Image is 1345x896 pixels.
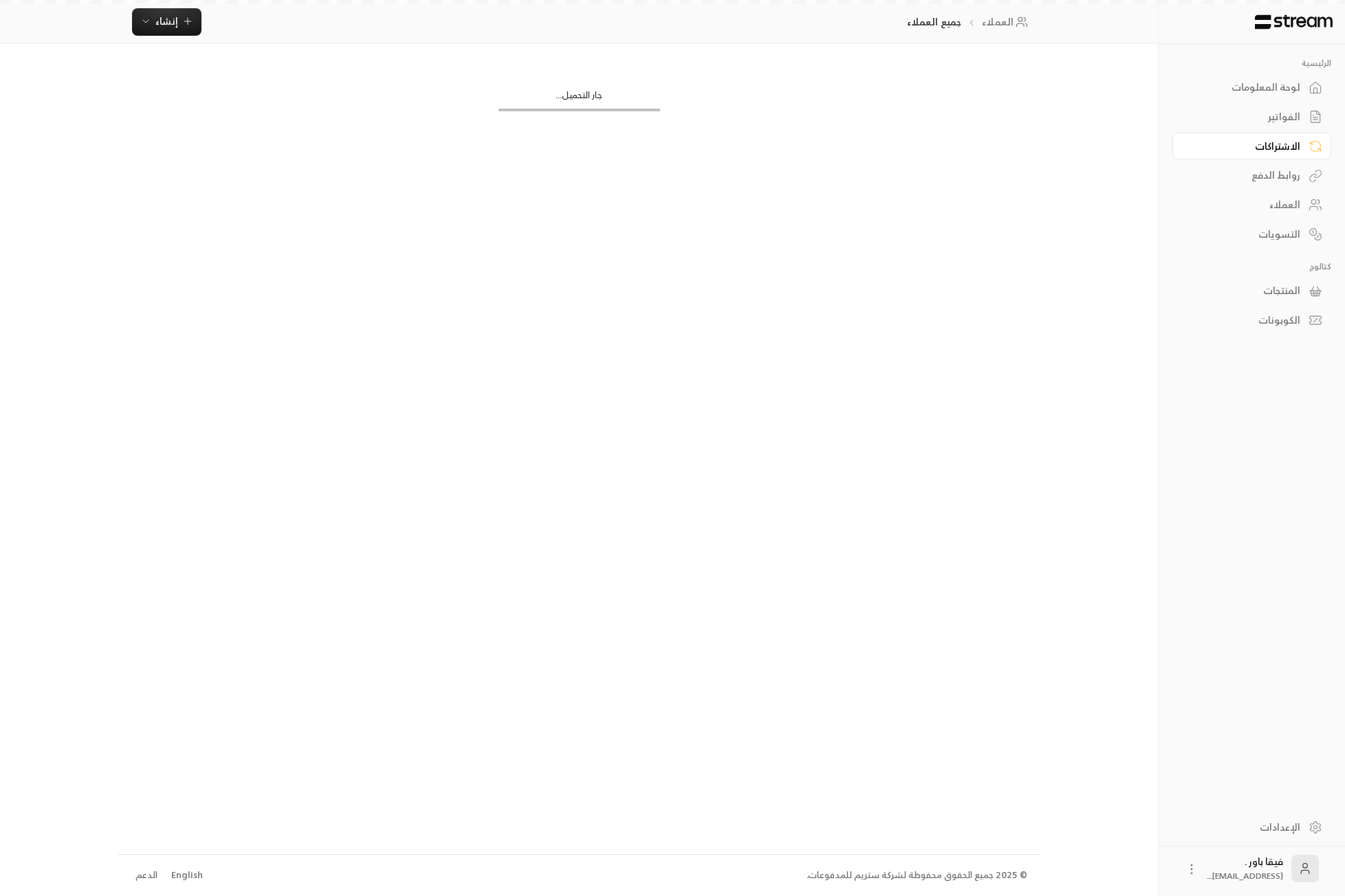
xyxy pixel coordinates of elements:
a: الفواتير [1172,104,1331,131]
div: فيقا باور . [1207,855,1283,882]
div: © 2025 جميع الحقوق محفوظة لشركة ستريم للمدفوعات. [807,869,1027,882]
p: الرئيسية [1172,58,1331,69]
a: الإعدادات [1172,814,1331,840]
a: الكوبونات [1172,307,1331,334]
span: إنشاء [155,12,178,30]
a: الاشتراكات [1172,133,1331,159]
a: الدعم [131,863,162,888]
div: English [171,869,203,882]
div: الكوبونات [1190,313,1300,327]
a: روابط الدفع [1172,162,1331,189]
p: جميع العملاء [907,15,961,29]
div: الفواتير [1190,110,1300,124]
div: روابط الدفع [1190,168,1300,182]
div: الاشتراكات [1190,139,1300,153]
a: المنتجات [1172,278,1331,304]
nav: breadcrumb [907,15,1033,29]
img: Logo [1254,14,1334,30]
button: إنشاء [132,8,201,36]
div: جار التحميل... [499,89,660,109]
a: العملاء [1172,192,1331,219]
div: العملاء [1190,198,1300,212]
a: لوحة المعلومات [1172,74,1331,101]
a: العملاء [982,15,1032,29]
div: التسويات [1190,227,1300,241]
div: الإعدادات [1190,820,1300,834]
p: كتالوج [1172,261,1331,272]
a: التسويات [1172,221,1331,247]
span: [EMAIL_ADDRESS].... [1207,869,1283,883]
div: المنتجات [1190,284,1300,298]
div: لوحة المعلومات [1190,80,1300,94]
